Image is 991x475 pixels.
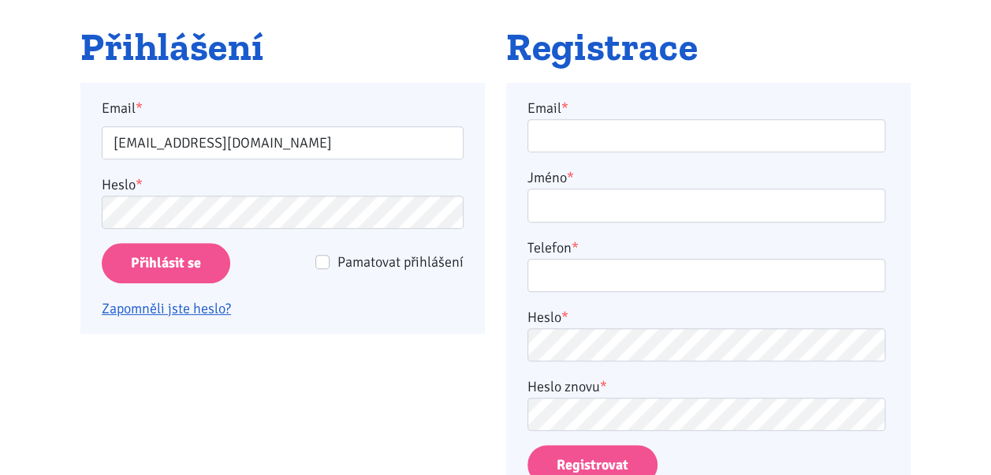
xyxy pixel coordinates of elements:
abbr: required [561,309,568,326]
h2: Přihlášení [80,26,485,69]
label: Heslo [527,306,568,328]
abbr: required [567,169,574,186]
abbr: required [572,239,579,256]
label: Email [91,97,475,119]
label: Email [527,97,568,119]
h2: Registrace [506,26,911,69]
span: Pamatovat přihlášení [337,253,464,271]
label: Heslo [102,174,143,196]
abbr: required [600,378,607,395]
input: Přihlásit se [102,243,230,283]
a: Zapomněli jste heslo? [102,300,231,317]
label: Heslo znovu [527,376,607,398]
label: Telefon [527,237,579,259]
abbr: required [561,99,568,117]
label: Jméno [527,166,574,189]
